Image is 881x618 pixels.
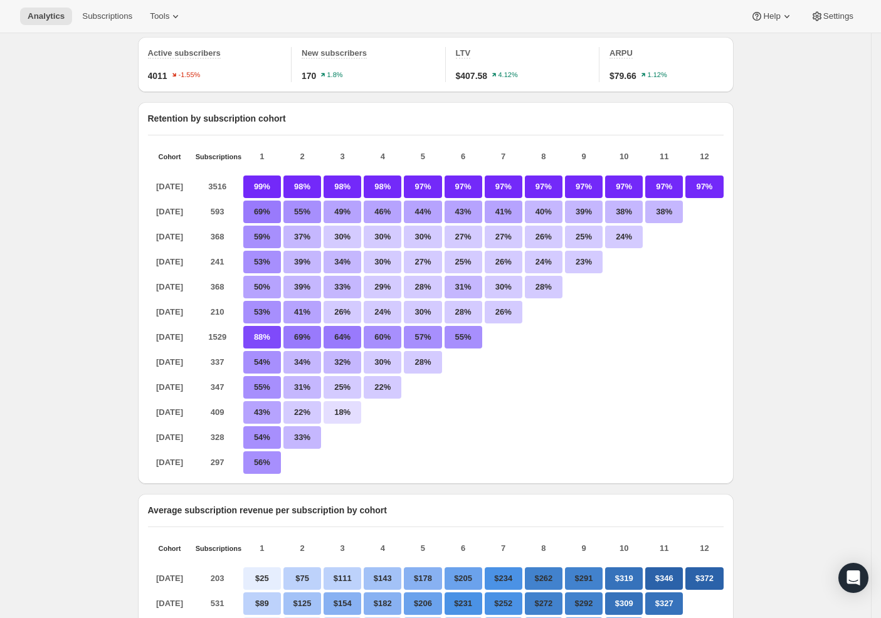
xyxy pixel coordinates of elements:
[243,376,281,399] p: 55%
[565,226,603,248] p: 25%
[685,542,723,555] p: 12
[196,175,240,198] p: 3516
[243,276,281,298] p: 50%
[243,301,281,323] p: 53%
[196,592,240,615] p: 531
[196,451,240,474] p: 297
[283,542,321,555] p: 2
[196,401,240,424] p: 409
[196,426,240,449] p: 328
[283,201,321,223] p: 55%
[148,226,192,248] p: [DATE]
[685,150,723,163] p: 12
[565,542,603,555] p: 9
[485,251,522,273] p: 26%
[283,401,321,424] p: 22%
[485,201,522,223] p: 41%
[645,150,683,163] p: 11
[196,545,240,552] p: Subscriptions
[404,301,441,323] p: 30%
[404,276,441,298] p: 28%
[302,70,316,82] span: 170
[20,8,72,25] button: Analytics
[150,11,169,21] span: Tools
[364,542,401,555] p: 4
[148,201,192,223] p: [DATE]
[324,542,361,555] p: 3
[196,251,240,273] p: 241
[525,251,562,273] p: 24%
[148,504,724,516] p: Average subscription revenue per subscription by cohort
[445,175,482,198] p: 97%
[243,426,281,449] p: 54%
[148,48,221,58] span: Active subscribers
[499,71,518,79] text: 4.12%
[525,175,562,198] p: 97%
[565,592,603,615] p: $292
[283,351,321,374] p: 34%
[404,150,441,163] p: 5
[404,542,441,555] p: 5
[838,563,868,593] div: Open Intercom Messenger
[243,326,281,348] p: 88%
[364,592,401,615] p: $182
[324,326,361,348] p: 64%
[148,301,192,323] p: [DATE]
[605,592,643,615] p: $309
[485,150,522,163] p: 7
[565,150,603,163] p: 9
[324,376,361,399] p: 25%
[243,150,281,163] p: 1
[485,301,522,323] p: 26%
[609,48,633,58] span: ARPU
[685,175,723,198] p: 97%
[196,376,240,399] p: 347
[327,71,343,79] text: 1.8%
[823,11,853,21] span: Settings
[485,276,522,298] p: 30%
[565,175,603,198] p: 97%
[364,251,401,273] p: 30%
[283,426,321,449] p: 33%
[445,542,482,555] p: 6
[404,226,441,248] p: 30%
[685,567,723,590] p: $372
[647,71,667,79] text: 1.12%
[364,201,401,223] p: 46%
[82,11,132,21] span: Subscriptions
[565,201,603,223] p: 39%
[148,592,192,615] p: [DATE]
[565,567,603,590] p: $291
[243,175,281,198] p: 99%
[364,175,401,198] p: 98%
[283,567,321,590] p: $75
[645,542,683,555] p: 11
[485,175,522,198] p: 97%
[283,276,321,298] p: 39%
[525,542,562,555] p: 8
[148,451,192,474] p: [DATE]
[28,11,65,21] span: Analytics
[456,48,471,58] span: LTV
[364,276,401,298] p: 29%
[283,376,321,399] p: 31%
[324,226,361,248] p: 30%
[364,376,401,399] p: 22%
[243,592,281,615] p: $89
[645,592,683,615] p: $327
[803,8,861,25] button: Settings
[485,542,522,555] p: 7
[445,592,482,615] p: $231
[196,153,240,160] p: Subscriptions
[324,150,361,163] p: 3
[565,251,603,273] p: 23%
[525,150,562,163] p: 8
[243,351,281,374] p: 54%
[445,326,482,348] p: 55%
[445,251,482,273] p: 25%
[404,251,441,273] p: 27%
[763,11,780,21] span: Help
[445,301,482,323] p: 28%
[178,71,200,79] text: -1.55%
[324,175,361,198] p: 98%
